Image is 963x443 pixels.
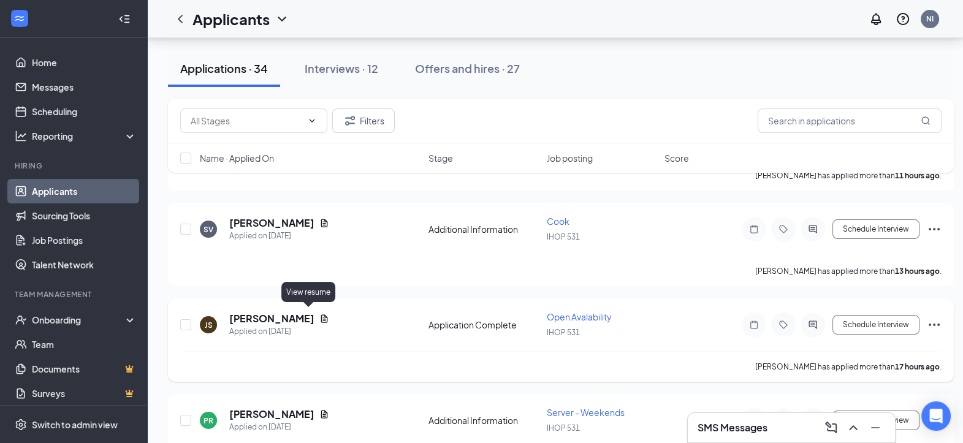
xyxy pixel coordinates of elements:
span: Stage [428,152,453,164]
svg: ChevronUp [846,420,861,435]
span: Open Avalability [546,311,611,322]
a: Talent Network [32,252,137,277]
svg: Minimize [868,420,883,435]
input: All Stages [191,114,302,127]
a: SurveysCrown [32,381,137,406]
b: 17 hours ago [895,362,940,371]
a: Job Postings [32,228,137,252]
svg: Settings [15,418,27,431]
a: Messages [32,75,137,99]
div: Open Intercom Messenger [921,401,951,431]
button: ComposeMessage [821,418,841,437]
a: Home [32,50,137,75]
span: Cook [546,216,569,227]
svg: ActiveChat [805,224,820,234]
svg: Analysis [15,130,27,142]
svg: Tag [776,320,791,330]
div: View resume [281,282,335,302]
a: Applicants [32,179,137,203]
svg: ChevronLeft [173,12,188,26]
svg: UserCheck [15,314,27,326]
svg: MagnifyingGlass [921,116,931,126]
button: Schedule Interview [832,315,919,335]
svg: WorkstreamLogo [13,12,26,25]
div: Reporting [32,130,137,142]
div: NI [926,13,934,24]
h5: [PERSON_NAME] [229,216,314,230]
span: IHOP 531 [546,232,579,241]
a: DocumentsCrown [32,357,137,381]
div: Additional Information [428,414,539,426]
svg: ChevronDown [307,116,317,126]
button: Filter Filters [332,108,395,133]
span: Job posting [546,152,592,164]
svg: Ellipses [927,222,942,237]
p: [PERSON_NAME] has applied more than . [755,266,942,276]
div: PR [204,415,213,426]
div: Hiring [15,161,134,171]
span: Name · Applied On [200,152,274,164]
div: Interviews · 12 [305,61,378,76]
svg: Document [319,409,329,419]
span: Server - Weekends [546,407,624,418]
svg: Note [747,224,761,234]
h3: SMS Messages [698,421,767,434]
div: SV [204,224,213,235]
button: Schedule Interview [832,219,919,239]
svg: Document [319,218,329,228]
h1: Applicants [192,9,270,29]
div: Applied on [DATE] [229,421,329,433]
svg: Collapse [118,13,131,25]
div: Onboarding [32,314,126,326]
div: Offers and hires · 27 [415,61,520,76]
input: Search in applications [758,108,942,133]
div: Team Management [15,289,134,300]
svg: Document [319,314,329,324]
p: [PERSON_NAME] has applied more than . [755,362,942,372]
svg: ActiveChat [805,320,820,330]
div: Application Complete [428,319,539,331]
svg: Tag [776,224,791,234]
div: Applied on [DATE] [229,230,329,242]
svg: Filter [343,113,357,128]
svg: Note [747,320,761,330]
svg: QuestionInfo [896,12,910,26]
div: JS [205,320,213,330]
h5: [PERSON_NAME] [229,312,314,325]
div: Additional Information [428,223,539,235]
a: Sourcing Tools [32,203,137,228]
div: Applications · 34 [180,61,268,76]
a: Scheduling [32,99,137,124]
svg: Notifications [869,12,883,26]
div: Switch to admin view [32,418,118,431]
span: IHOP 531 [546,328,579,337]
button: ChevronUp [843,418,863,437]
svg: Ellipses [927,317,942,332]
h5: [PERSON_NAME] [229,407,314,421]
span: Score [664,152,689,164]
div: Applied on [DATE] [229,325,329,338]
b: 13 hours ago [895,267,940,276]
svg: ComposeMessage [824,420,839,435]
span: IHOP 531 [546,423,579,433]
a: Team [32,332,137,357]
button: Minimize [866,418,885,437]
svg: ChevronDown [275,12,289,26]
button: Schedule Interview [832,411,919,430]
